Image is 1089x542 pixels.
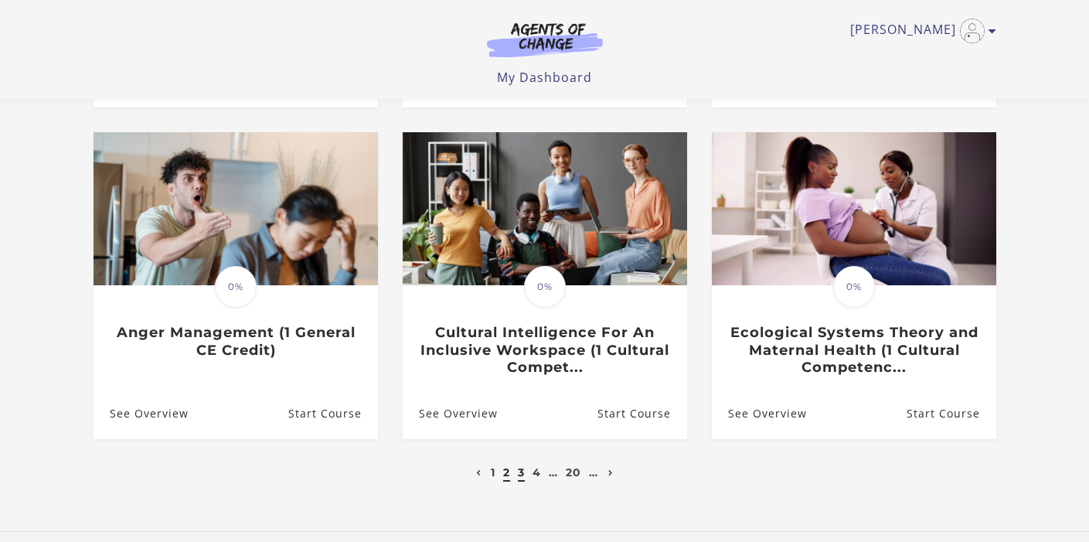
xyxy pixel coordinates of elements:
[712,388,807,438] a: Ecological Systems Theory and Maternal Health (1 Cultural Competenc...: See Overview
[589,465,598,479] a: …
[833,266,875,308] span: 0%
[566,465,581,479] a: 20
[549,465,558,479] a: …
[403,388,498,438] a: Cultural Intelligence For An Inclusive Workspace (1 Cultural Compet...: See Overview
[604,465,618,479] a: Next page
[728,324,979,377] h3: Ecological Systems Theory and Maternal Health (1 Cultural Competenc...
[597,388,686,438] a: Cultural Intelligence For An Inclusive Workspace (1 Cultural Compet...: Resume Course
[94,388,189,438] a: Anger Management (1 General CE Credit): See Overview
[850,19,989,43] a: Toggle menu
[503,465,510,479] a: 2
[215,266,257,308] span: 0%
[419,324,670,377] h3: Cultural Intelligence For An Inclusive Workspace (1 Cultural Compet...
[471,22,619,57] img: Agents of Change Logo
[472,465,485,479] a: Previous page
[288,388,377,438] a: Anger Management (1 General CE Credit): Resume Course
[533,465,541,479] a: 4
[906,388,995,438] a: Ecological Systems Theory and Maternal Health (1 Cultural Competenc...: Resume Course
[524,266,566,308] span: 0%
[491,465,495,479] a: 1
[497,69,592,86] a: My Dashboard
[518,465,525,479] a: 3
[110,324,361,359] h3: Anger Management (1 General CE Credit)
